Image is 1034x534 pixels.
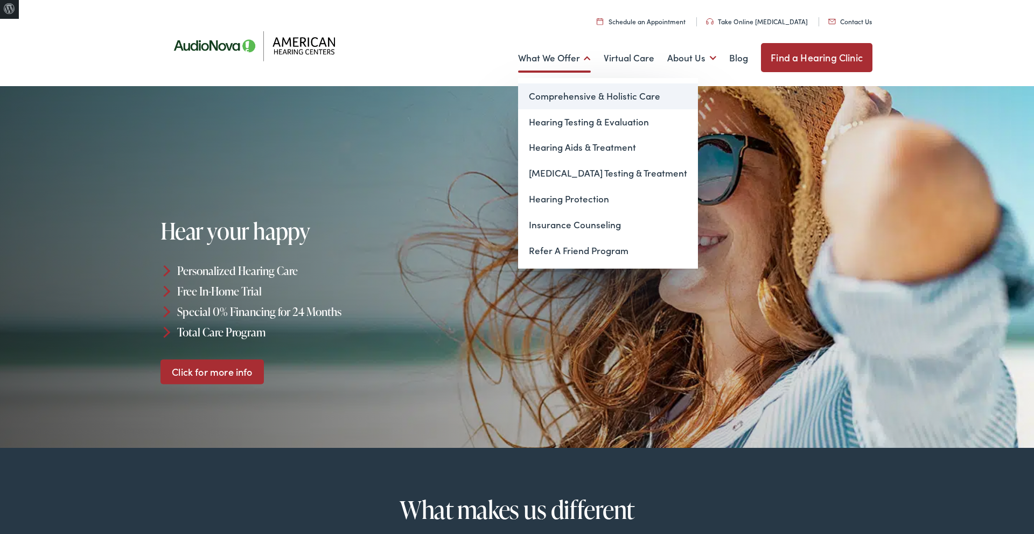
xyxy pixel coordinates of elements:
a: Click for more info [160,359,264,384]
a: Insurance Counseling [518,212,698,238]
a: Schedule an Appointment [597,17,686,26]
a: Comprehensive & Holistic Care [518,83,698,109]
a: Take Online [MEDICAL_DATA] [706,17,808,26]
a: Hearing Aids & Treatment [518,135,698,160]
li: Total Care Program [160,321,522,342]
a: About Us [667,38,716,78]
a: Hearing Protection [518,186,698,212]
a: Virtual Care [604,38,654,78]
a: [MEDICAL_DATA] Testing & Treatment [518,160,698,186]
img: utility icon [597,18,603,25]
a: Refer A Friend Program [518,238,698,264]
a: What We Offer [518,38,591,78]
a: Blog [729,38,748,78]
li: Special 0% Financing for 24 Months [160,301,522,322]
img: utility icon [706,18,714,25]
li: Free In-Home Trial [160,281,522,301]
h2: What makes us different [188,496,846,523]
a: Hearing Testing & Evaluation [518,109,698,135]
li: Personalized Hearing Care [160,261,522,281]
a: Contact Us [828,17,872,26]
h1: Hear your happy [160,219,488,243]
a: Find a Hearing Clinic [761,43,872,72]
img: utility icon [828,19,836,24]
